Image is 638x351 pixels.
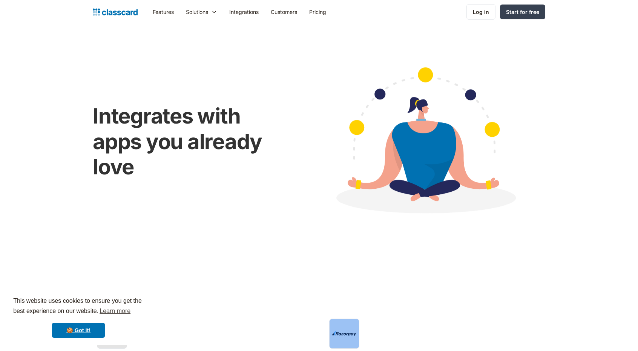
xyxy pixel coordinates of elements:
a: Log in [466,4,495,20]
a: home [93,7,138,17]
a: learn more about cookies [98,305,132,317]
h1: Integrates with apps you already love [93,104,288,180]
img: Cartoon image showing connected apps [304,53,545,233]
a: dismiss cookie message [52,323,105,338]
div: Solutions [180,3,223,20]
div: Start for free [506,8,539,16]
a: Features [147,3,180,20]
div: cookieconsent [6,289,151,345]
div: Log in [473,8,489,16]
img: Razorpay [332,331,356,336]
a: Customers [265,3,303,20]
div: Solutions [186,8,208,16]
a: Start for free [500,5,545,19]
a: Pricing [303,3,332,20]
span: This website uses cookies to ensure you get the best experience on our website. [13,296,144,317]
a: Integrations [223,3,265,20]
